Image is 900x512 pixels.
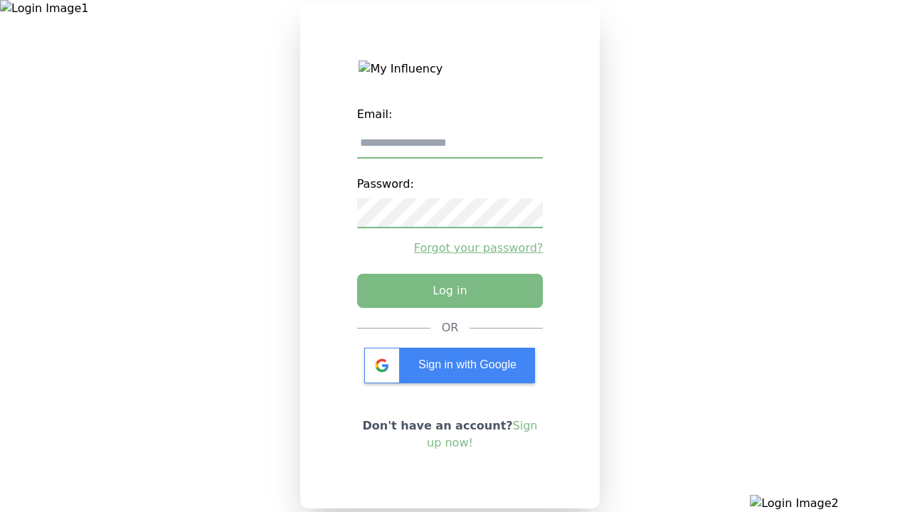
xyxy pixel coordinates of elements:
[357,274,544,308] button: Log in
[357,170,544,198] label: Password:
[442,319,459,336] div: OR
[418,358,517,370] span: Sign in with Google
[357,100,544,129] label: Email:
[750,495,900,512] img: Login Image2
[357,417,544,452] p: Don't have an account?
[364,348,535,383] div: Sign in with Google
[357,240,544,257] a: Forgot your password?
[359,60,541,78] img: My Influency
